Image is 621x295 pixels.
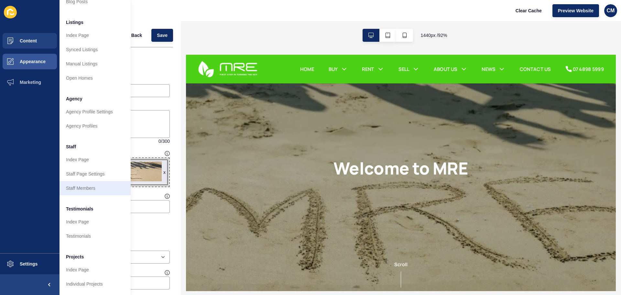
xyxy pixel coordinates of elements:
span: Projects [66,254,84,260]
span: Agency [66,96,82,102]
a: HOME [124,12,139,19]
a: NEWS [321,12,335,19]
span: Save [157,32,168,39]
span: Testimonials [66,206,93,212]
a: Index Page [60,28,131,42]
a: Individual Projects [60,277,131,291]
span: Staff [66,143,76,150]
a: Testimonials [60,229,131,243]
span: Listings [66,19,83,26]
a: Synced Listings [60,42,131,57]
a: Index Page [60,263,131,277]
a: Staff Members [60,181,131,195]
a: Index Page [60,153,131,167]
div: Scroll [3,223,463,252]
a: BUY [154,12,164,19]
span: 0 [158,138,161,144]
span: Clear Cache [516,7,542,14]
span: Preview Website [558,7,594,14]
div: 07 4898 5999 [419,12,453,19]
span: Back [131,32,142,39]
button: Save [151,29,173,42]
a: SELL [230,12,242,19]
a: RENT [191,12,204,19]
a: ABOUT US [268,12,294,19]
button: Clear Cache [510,4,547,17]
a: CONTACT US [362,12,395,19]
img: My Real Estate Queensland Logo [13,6,78,25]
h1: Welcome to MRE [160,112,306,134]
a: Index Page [60,215,131,229]
a: Open Homes [60,71,131,85]
a: Agency Profile Settings [60,105,131,119]
span: 1440 px / 92 % [421,32,447,39]
a: Agency Profiles [60,119,131,133]
button: Preview Website [552,4,599,17]
span: 300 [162,138,170,144]
a: 07 4898 5999 [411,12,453,19]
span: CM [607,7,615,14]
div: x [163,169,166,176]
button: <Back [121,29,148,42]
a: Manual Listings [60,57,131,71]
a: Staff Page Settings [60,167,131,181]
span: / [161,138,162,144]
